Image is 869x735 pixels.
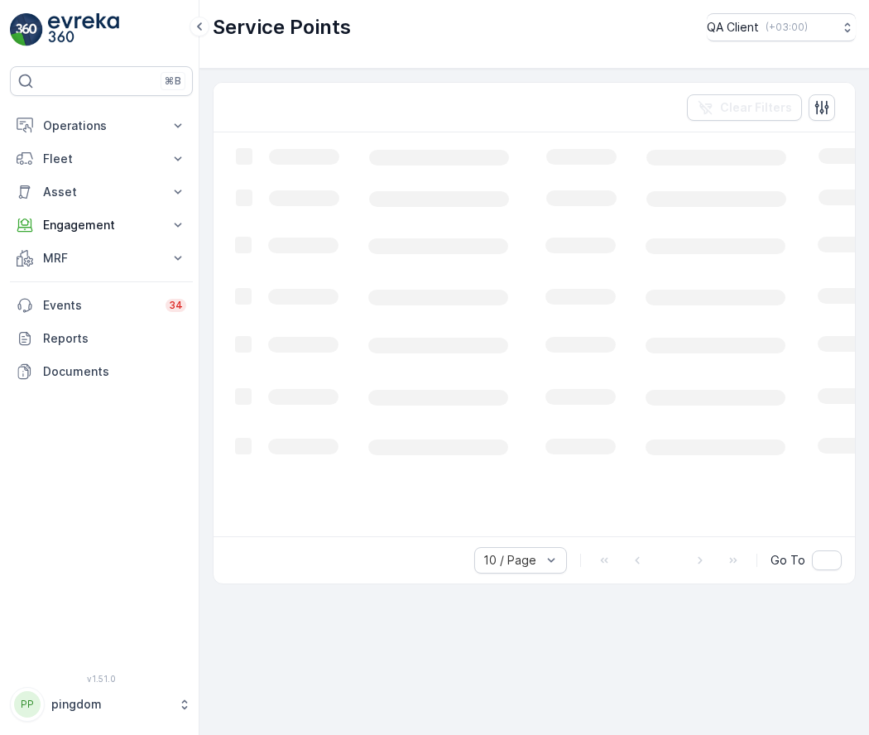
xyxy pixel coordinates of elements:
p: Clear Filters [720,99,792,116]
p: ⌘B [165,74,181,88]
p: Documents [43,363,186,380]
div: PP [14,691,41,718]
button: MRF [10,242,193,275]
p: Events [43,297,156,314]
p: Service Points [213,14,351,41]
a: Documents [10,355,193,388]
button: PPpingdom [10,687,193,722]
p: Fleet [43,151,160,167]
p: QA Client [707,19,759,36]
button: Operations [10,109,193,142]
span: Go To [771,552,805,569]
p: pingdom [51,696,170,713]
p: 34 [169,299,183,312]
p: Asset [43,184,160,200]
button: Clear Filters [687,94,802,121]
a: Events34 [10,289,193,322]
button: QA Client(+03:00) [707,13,856,41]
button: Engagement [10,209,193,242]
button: Fleet [10,142,193,175]
p: Reports [43,330,186,347]
img: logo [10,13,43,46]
span: v 1.51.0 [10,674,193,684]
img: logo_light-DOdMpM7g.png [48,13,119,46]
p: Operations [43,118,160,134]
p: Engagement [43,217,160,233]
a: Reports [10,322,193,355]
p: MRF [43,250,160,267]
button: Asset [10,175,193,209]
p: ( +03:00 ) [766,21,808,34]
